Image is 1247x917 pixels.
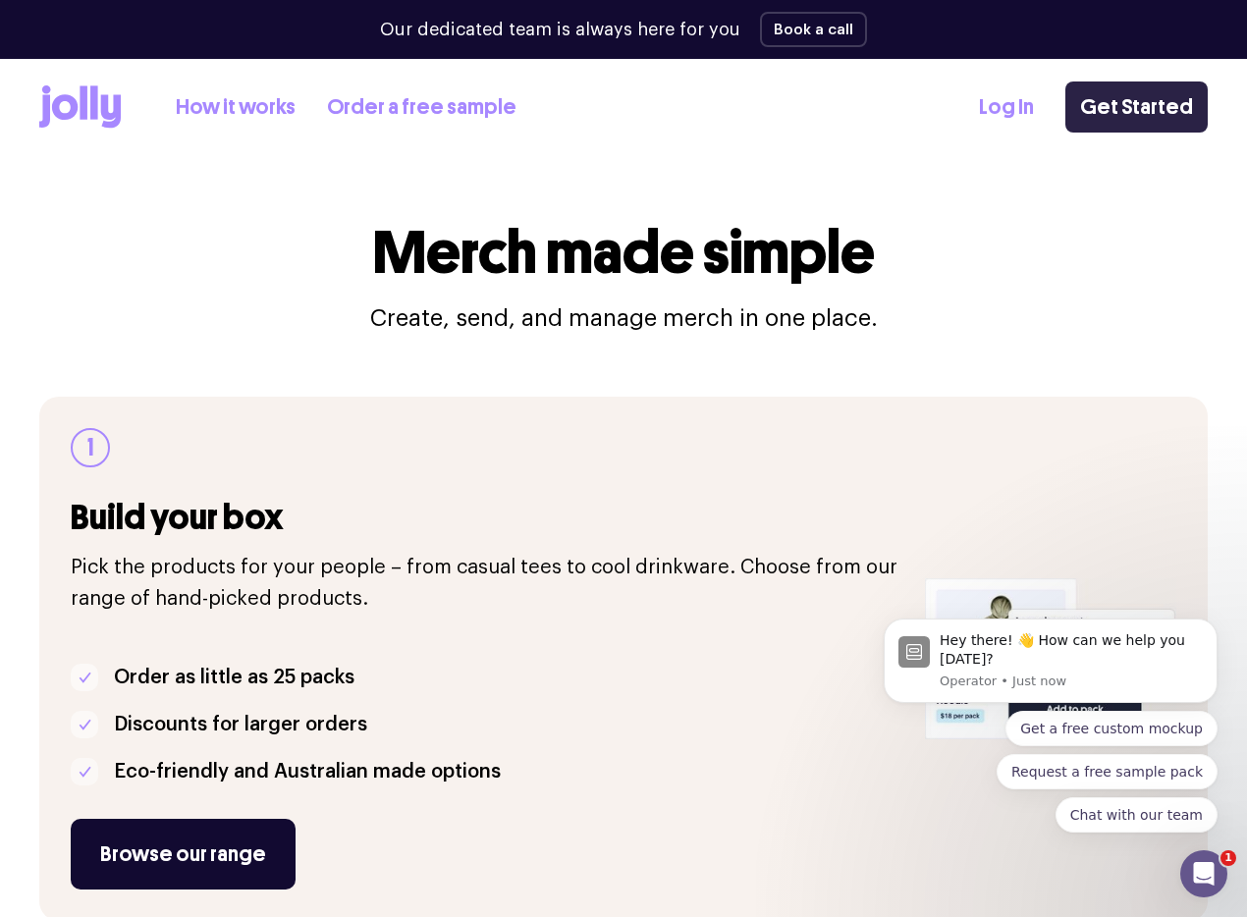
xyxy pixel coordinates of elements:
button: Book a call [760,12,867,47]
span: 1 [1220,850,1236,866]
a: Browse our range [71,819,296,890]
p: Order as little as 25 packs [114,662,354,693]
a: How it works [176,91,296,124]
iframe: Intercom live chat [1180,850,1227,897]
h3: Build your box [71,499,901,536]
a: Order a free sample [327,91,516,124]
p: Discounts for larger orders [114,709,367,740]
a: Get Started [1065,81,1208,133]
p: Eco-friendly and Australian made options [114,756,501,787]
a: Log In [979,91,1034,124]
p: Our dedicated team is always here for you [380,17,740,43]
h1: Merch made simple [373,220,875,287]
div: 1 [71,428,110,467]
iframe: Intercom notifications message [854,467,1247,864]
p: Pick the products for your people – from casual tees to cool drinkware. Choose from our range of ... [71,552,901,615]
p: Create, send, and manage merch in one place. [370,302,878,334]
